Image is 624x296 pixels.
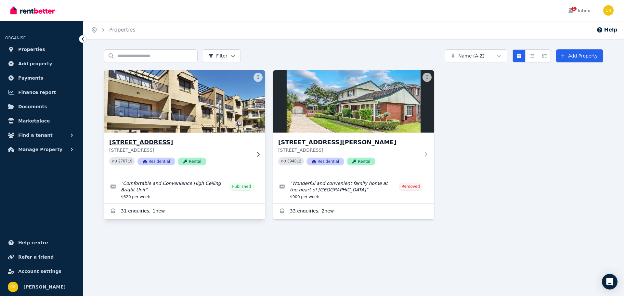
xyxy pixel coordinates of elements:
[104,70,265,176] a: 22-24 Pitt Street, Parramatta[STREET_ADDRESS][STREET_ADDRESS]PID 270719ResidentialRental
[278,138,420,147] h3: [STREET_ADDRESS][PERSON_NAME]
[5,251,78,264] a: Refer a friend
[100,69,269,134] img: 22-24 Pitt Street, Parramatta
[8,282,18,292] img: Charlie Ramali
[273,176,434,203] a: Edit listing: Wonderful and convenient family home at the heart of Baulkham Hills
[571,7,577,11] span: 1
[208,53,227,59] span: Filter
[23,283,66,291] span: [PERSON_NAME]
[5,43,78,56] a: Properties
[5,236,78,249] a: Help centre
[18,239,48,247] span: Help centre
[445,49,507,62] button: Name (A-Z)
[525,49,538,62] button: Compact list view
[5,143,78,156] button: Manage Property
[10,6,55,15] img: RentBetter
[83,21,143,39] nav: Breadcrumb
[253,73,263,82] button: More options
[281,160,286,163] small: PID
[109,27,136,33] a: Properties
[18,88,56,96] span: Finance report
[203,49,241,62] button: Filter
[5,129,78,142] button: Find a tenant
[18,60,52,68] span: Add property
[18,267,61,275] span: Account settings
[18,117,50,125] span: Marketplace
[5,100,78,113] a: Documents
[602,274,617,290] div: Open Intercom Messenger
[5,114,78,127] a: Marketplace
[5,71,78,84] a: Payments
[104,204,265,219] a: Enquiries for 22-24 Pitt Street, Parramatta
[5,265,78,278] a: Account settings
[18,131,53,139] span: Find a tenant
[513,49,526,62] button: Card view
[118,159,132,164] code: 270719
[5,57,78,70] a: Add property
[18,74,43,82] span: Payments
[513,49,551,62] div: View options
[273,204,434,219] a: Enquiries for 26 Jasper Rd, Baulkham Hills
[603,5,614,16] img: Charlie Ramali
[112,160,117,163] small: PID
[306,158,344,165] span: Residential
[458,53,485,59] span: Name (A-Z)
[18,146,62,153] span: Manage Property
[18,45,45,53] span: Properties
[5,36,26,40] span: ORGANISE
[273,70,434,133] img: 26 Jasper Rd, Baulkham Hills
[109,138,251,147] h3: [STREET_ADDRESS]
[137,158,175,165] span: Residential
[567,7,590,14] div: Inbox
[556,49,603,62] a: Add Property
[109,147,251,153] p: [STREET_ADDRESS]
[347,158,375,165] span: Rental
[18,103,47,110] span: Documents
[422,73,432,82] button: More options
[278,147,420,153] p: [STREET_ADDRESS]
[18,253,54,261] span: Refer a friend
[104,176,265,203] a: Edit listing: Comfortable and Convenience High Ceiling Bright Unit
[178,158,206,165] span: Rental
[538,49,551,62] button: Expanded list view
[287,159,301,164] code: 394812
[273,70,434,176] a: 26 Jasper Rd, Baulkham Hills[STREET_ADDRESS][PERSON_NAME][STREET_ADDRESS]PID 394812ResidentialRental
[596,26,617,34] button: Help
[5,86,78,99] a: Finance report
